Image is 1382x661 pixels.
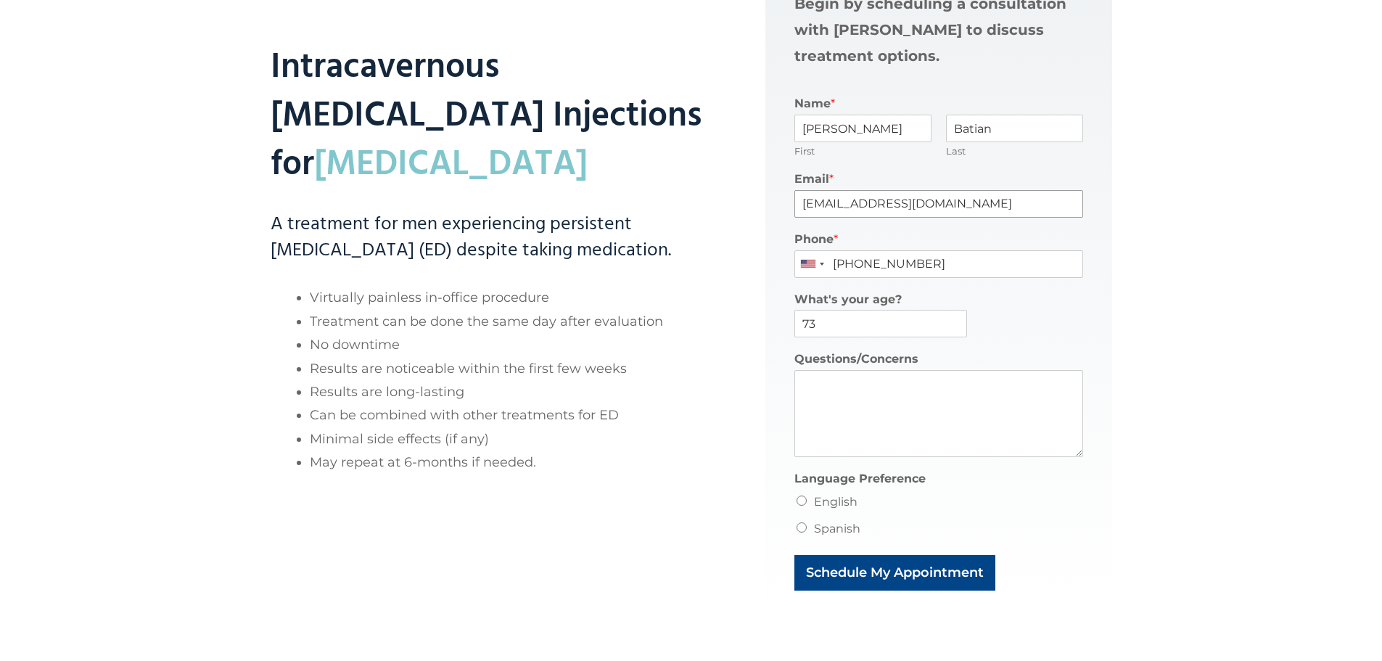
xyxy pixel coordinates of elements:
[794,472,1083,487] label: Language Preference
[310,310,707,333] li: Treatment can be done the same day after evaluation
[794,250,1083,278] input: (201) 555-0123
[794,172,1083,187] label: Email
[310,451,707,474] li: May repeat at 6-months if needed.
[794,555,995,591] button: Schedule My Appointment
[794,232,1083,247] label: Phone
[314,137,588,193] mark: [MEDICAL_DATA]
[814,495,857,509] label: English
[794,145,931,157] label: First
[310,380,707,403] li: Results are long-lasting
[310,286,707,309] li: Virtually painless in-office procedure
[794,352,1083,367] label: Questions/Concerns
[794,97,1083,112] label: Name
[271,212,707,265] h3: A treatment for men experiencing persistent [MEDICAL_DATA] (ED) despite taking medication.
[814,522,860,535] label: Spanish
[310,357,707,380] li: Results are noticeable within the first few weeks
[794,292,1083,308] label: What's your age?
[310,333,707,356] li: No downtime
[310,403,707,427] li: Can be combined with other treatments for ED
[946,145,1083,157] label: Last
[310,427,707,451] li: Minimal side effects (if any)
[795,251,828,277] div: United States: +1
